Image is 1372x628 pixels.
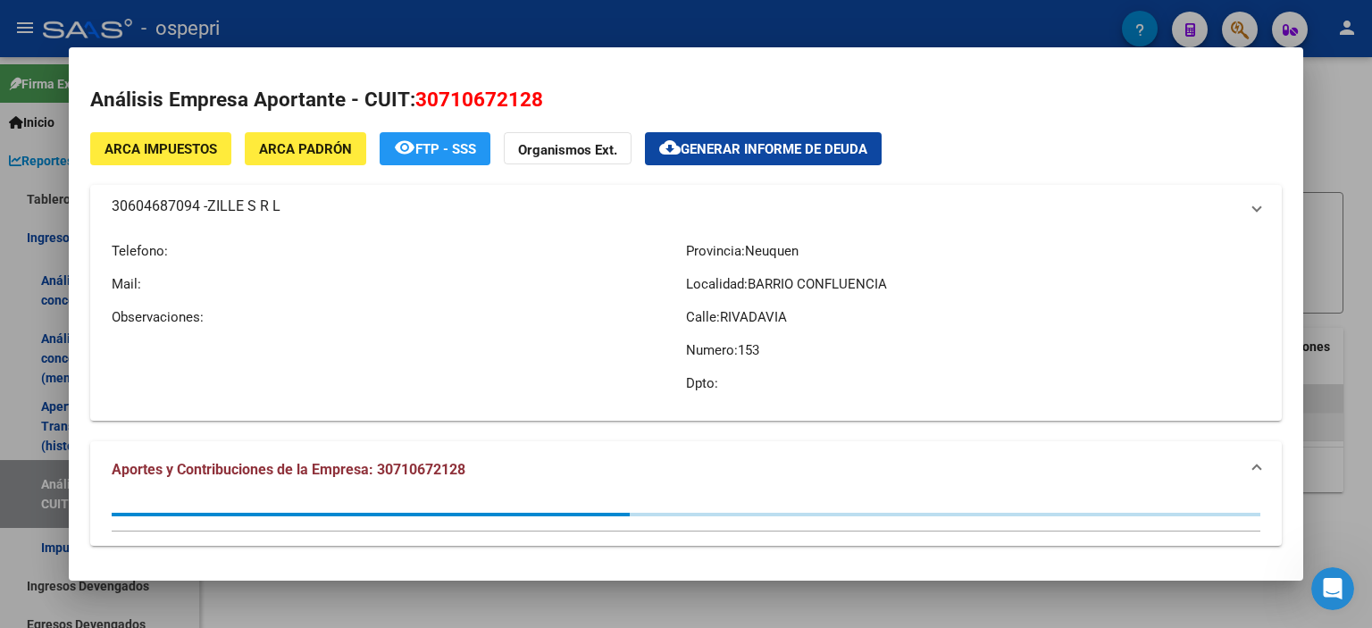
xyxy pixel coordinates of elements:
[259,141,352,157] span: ARCA Padrón
[518,142,617,158] strong: Organismos Ext.
[686,340,1260,360] p: Numero:
[720,309,787,325] span: RIVADAVIA
[90,228,1282,421] div: 30604687094 -ZILLE S R L
[105,141,217,157] span: ARCA Impuestos
[112,274,686,294] p: Mail:
[112,196,1239,217] mat-panel-title: 30604687094 -
[659,137,681,158] mat-icon: cloud_download
[686,307,1260,327] p: Calle:
[207,196,280,217] span: ZILLE S R L
[504,132,632,165] button: Organismos Ext.
[112,241,686,261] p: Telefono:
[245,132,366,165] button: ARCA Padrón
[90,441,1282,498] mat-expansion-panel-header: Aportes y Contribuciones de la Empresa: 30710672128
[112,307,686,327] p: Observaciones:
[112,461,465,478] span: Aportes y Contribuciones de la Empresa: 30710672128
[90,85,1282,115] h2: Análisis Empresa Aportante - CUIT:
[686,373,1260,393] p: Dpto:
[415,88,543,111] span: 30710672128
[415,141,476,157] span: FTP - SSS
[394,137,415,158] mat-icon: remove_red_eye
[1311,567,1354,610] iframe: Intercom live chat
[645,132,882,165] button: Generar informe de deuda
[738,342,759,358] span: 153
[90,185,1282,228] mat-expansion-panel-header: 30604687094 -ZILLE S R L
[686,274,1260,294] p: Localidad:
[90,498,1282,546] div: Aportes y Contribuciones de la Empresa: 30710672128
[748,276,887,292] span: BARRIO CONFLUENCIA
[90,132,231,165] button: ARCA Impuestos
[380,132,490,165] button: FTP - SSS
[686,241,1260,261] p: Provincia:
[681,141,867,157] span: Generar informe de deuda
[745,243,799,259] span: Neuquen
